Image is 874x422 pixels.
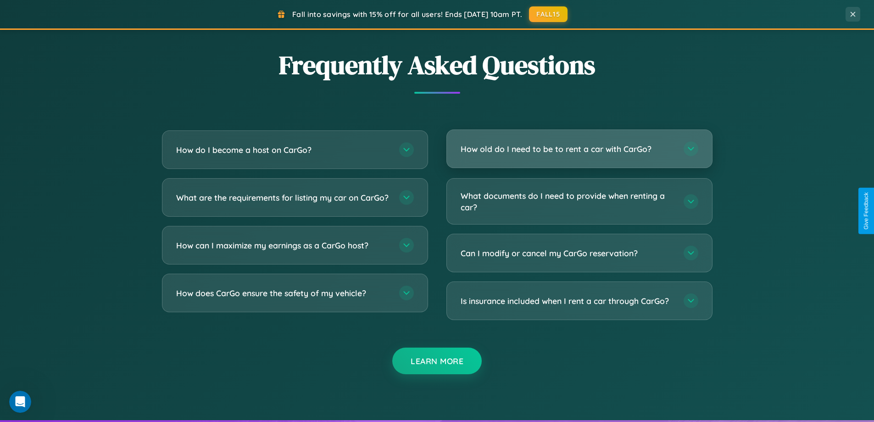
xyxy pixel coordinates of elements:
[162,47,713,83] h2: Frequently Asked Questions
[176,192,390,203] h3: What are the requirements for listing my car on CarGo?
[176,240,390,251] h3: How can I maximize my earnings as a CarGo host?
[176,287,390,299] h3: How does CarGo ensure the safety of my vehicle?
[392,348,482,374] button: Learn More
[9,391,31,413] iframe: Intercom live chat
[461,295,674,307] h3: Is insurance included when I rent a car through CarGo?
[529,6,568,22] button: FALL15
[461,248,674,259] h3: Can I modify or cancel my CarGo reservation?
[176,144,390,156] h3: How do I become a host on CarGo?
[461,143,674,155] h3: How old do I need to be to rent a car with CarGo?
[461,190,674,213] h3: What documents do I need to provide when renting a car?
[863,192,869,230] div: Give Feedback
[292,10,522,19] span: Fall into savings with 15% off for all users! Ends [DATE] 10am PT.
